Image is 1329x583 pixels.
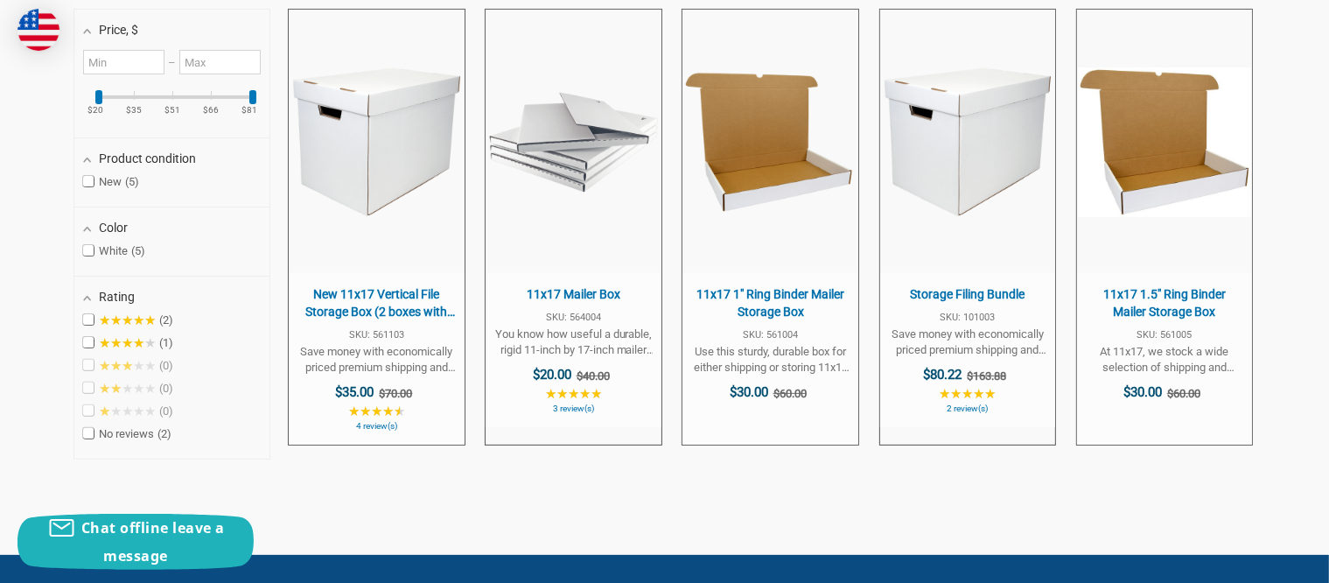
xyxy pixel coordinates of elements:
span: $20.00 [533,367,571,383]
span: 2 review(s) [889,404,1047,413]
span: New 11x17 Vertical File Storage Box (2 boxes with lids) [297,286,456,320]
span: No reviews [83,427,171,441]
span: 11x17 1" Ring Binder Mailer Storage Box [691,286,850,320]
span: 2 [159,313,173,327]
span: SKU: 561004 [691,330,850,340]
span: ★★★★★ [348,404,405,418]
a: 11x17 Mailer Box [486,10,661,427]
img: Storage Filing Bundle [881,55,1055,229]
a: 11x17 1 [682,10,858,445]
span: 1 [159,336,173,349]
span: Use this sturdy, durable box for either shipping or storing 11x17 binders or paper. It was made t... [691,344,850,376]
span: Save money with economically priced premium shipping and storage boxes from 11x17. These strong a... [297,344,456,376]
span: 0 [159,382,173,395]
span: At 11x17, we stock a wide selection of shipping and storage supplies for 11-inch by 17-inch docum... [1086,344,1244,376]
span: Rating [99,290,135,304]
span: Product condition [99,151,196,165]
span: , $ [126,23,138,37]
span: ★★★★★ [545,387,602,401]
span: SKU: 101003 [889,313,1047,322]
span: $163.88 [967,369,1006,383]
span: ★★★★★ [99,382,156,396]
span: Save money with economically priced premium shipping and storage boxes from 11x17. These strong a... [889,327,1047,358]
span: $80.22 [923,367,962,383]
ins: $66 [193,106,230,115]
img: 11x17 1.5" Ring Binder Mailer Storage Box [1078,67,1252,217]
span: 0 [159,359,173,372]
span: 3 review(s) [494,404,653,413]
input: Minimum value [83,50,164,74]
span: SKU: 561103 [297,330,456,340]
a: New 11x17 Vertical File Storage Box (2 boxes with lids) [289,10,465,445]
span: You know how useful a durable, rigid 11-inch by 17-inch mailer box is for shipping critical busin... [494,327,653,358]
a: Storage Filing Bundle [880,10,1056,427]
span: ★★★★★ [99,359,156,373]
span: Price [99,23,138,37]
span: ★★★★★ [99,404,156,418]
span: ★★★★★ [99,336,156,350]
ins: $35 [116,106,153,115]
span: $40.00 [577,369,610,383]
ins: $51 [155,106,192,115]
ins: $20 [78,106,115,115]
span: Color [99,221,128,235]
span: SKU: 561005 [1086,330,1244,340]
input: Maximum value [179,50,261,74]
span: 11x17 Mailer Box [494,286,653,304]
span: $30.00 [1123,384,1162,400]
span: New [83,175,139,189]
span: 5 [131,244,145,257]
span: 11x17 1.5" Ring Binder Mailer Storage Box [1086,286,1244,320]
span: $60.00 [773,387,807,400]
img: New 11x17 Vertical File Storage Box (2 boxes with lids) [290,55,464,229]
span: Storage Filing Bundle [889,286,1047,304]
ins: $81 [232,106,269,115]
span: White [83,244,145,258]
span: 0 [159,404,173,418]
span: – [164,56,178,69]
span: 2 [157,427,171,440]
span: $35.00 [336,384,374,400]
span: $70.00 [380,387,413,400]
img: duty and tax information for United States [17,9,59,51]
button: Chat offline leave a message [17,514,254,570]
span: $30.00 [730,384,768,400]
span: ★★★★★ [99,313,156,327]
span: Chat offline leave a message [81,518,225,565]
span: SKU: 564004 [494,313,653,322]
span: 5 [125,175,139,188]
span: 4 review(s) [297,422,456,431]
span: $60.00 [1167,387,1200,400]
a: 11x17 1.5 [1077,10,1253,445]
span: ★★★★★ [939,387,996,401]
